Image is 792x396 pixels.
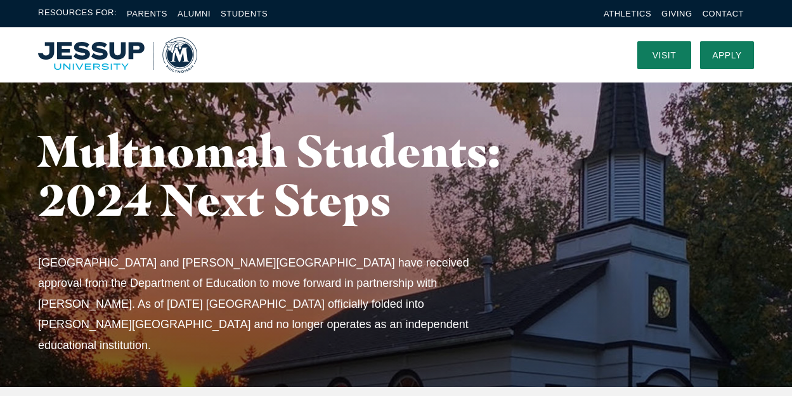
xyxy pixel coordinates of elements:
a: Visit [637,41,691,69]
a: Apply [700,41,754,69]
a: Home [38,37,197,73]
h1: Multnomah Students: 2024 Next Steps [38,126,537,224]
img: Multnomah University Logo [38,37,197,73]
a: Students [221,9,268,18]
a: Alumni [178,9,211,18]
span: Resources For: [38,6,117,21]
a: Giving [661,9,692,18]
p: [GEOGRAPHIC_DATA] and [PERSON_NAME][GEOGRAPHIC_DATA] have received approval from the Department o... [38,253,516,355]
a: Athletics [604,9,651,18]
a: Contact [703,9,744,18]
a: Parents [127,9,167,18]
